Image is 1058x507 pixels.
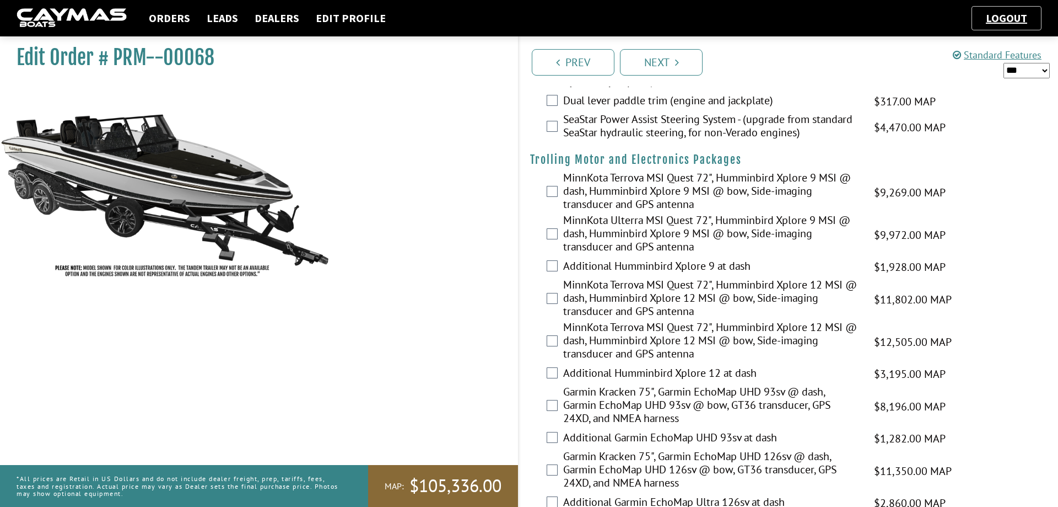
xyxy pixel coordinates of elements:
[563,366,860,382] label: Additional Humminbird Xplore 12 at dash
[620,49,703,76] a: Next
[874,334,952,350] span: $12,505.00 MAP
[563,321,860,363] label: MinnKota Terrova MSI Quest 72", Humminbird Xplore 12 MSI @ dash, Humminbird Xplore 12 MSI @ bow, ...
[563,385,860,428] label: Garmin Kracken 75", Garmin EchoMap UHD 93sv @ dash, Garmin EchoMap UHD 93sv @ bow, GT36 transduce...
[17,8,127,29] img: caymas-dealer-connect-2ed40d3bc7270c1d8d7ffb4b79bf05adc795679939227970def78ec6f6c03838.gif
[563,94,860,110] label: Dual lever paddle trim (engine and jackplate)
[532,49,614,76] a: Prev
[143,11,196,25] a: Orders
[310,11,391,25] a: Edit Profile
[530,153,1047,167] h4: Trolling Motor and Electronics Packages
[563,259,860,275] label: Additional Humminbird Xplore 9 at dash
[563,278,860,321] label: MinnKota Terrova MSI Quest 72", Humminbird Xplore 12 MSI @ dash, Humminbird Xplore 12 MSI @ bow, ...
[409,474,501,498] span: $105,336.00
[874,259,946,275] span: $1,928.00 MAP
[563,171,860,214] label: MinnKota Terrova MSI Quest 72", Humminbird Xplore 9 MSI @ dash, Humminbird Xplore 9 MSI @ bow, Si...
[874,430,946,447] span: $1,282.00 MAP
[874,291,952,308] span: $11,802.00 MAP
[17,469,343,503] p: *All prices are Retail in US Dollars and do not include dealer freight, prep, tariffs, fees, taxe...
[563,431,860,447] label: Additional Garmin EchoMap UHD 93sv at dash
[874,93,936,110] span: $317.00 MAP
[874,119,946,136] span: $4,470.00 MAP
[874,463,952,479] span: $11,350.00 MAP
[563,450,860,492] label: Garmin Kracken 75", Garmin EchoMap UHD 126sv @ dash, Garmin EchoMap UHD 126sv @ bow, GT36 transdu...
[385,481,404,492] span: MAP:
[529,47,1058,76] ul: Pagination
[368,465,518,507] a: MAP:$105,336.00
[980,11,1033,25] a: Logout
[874,227,946,243] span: $9,972.00 MAP
[874,366,946,382] span: $3,195.00 MAP
[249,11,305,25] a: Dealers
[874,184,946,201] span: $9,269.00 MAP
[563,214,860,256] label: MinnKota Ulterra MSI Quest 72", Humminbird Xplore 9 MSI @ dash, Humminbird Xplore 9 MSI @ bow, Si...
[874,398,946,415] span: $8,196.00 MAP
[563,113,860,142] label: SeaStar Power Assist Steering System - (upgrade from standard SeaStar hydraulic steering, for non...
[201,11,244,25] a: Leads
[17,45,490,70] h1: Edit Order # PRM--00068
[953,49,1041,61] a: Standard Features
